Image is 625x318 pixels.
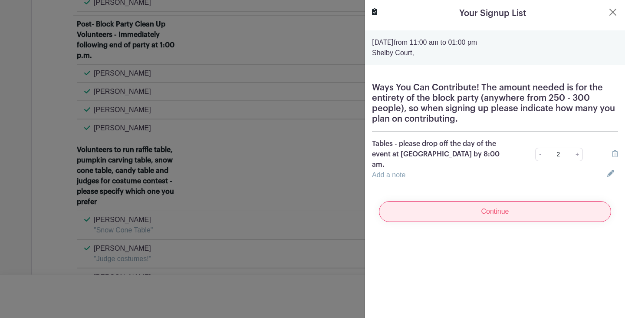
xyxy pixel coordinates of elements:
[572,148,583,161] a: +
[459,7,526,20] h5: Your Signup List
[372,37,618,48] p: from 11:00 am to 01:00 pm
[379,201,611,222] input: Continue
[372,139,511,170] p: Tables - please drop off the day of the event at [GEOGRAPHIC_DATA] by 8:00 am.
[535,148,545,161] a: -
[372,83,618,124] h5: Ways You Can Contribute! The amount needed is for the entirety of the block party (anywhere from ...
[372,39,394,46] strong: [DATE]
[608,7,618,17] button: Close
[372,171,405,179] a: Add a note
[372,48,618,58] p: Shelby Court,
